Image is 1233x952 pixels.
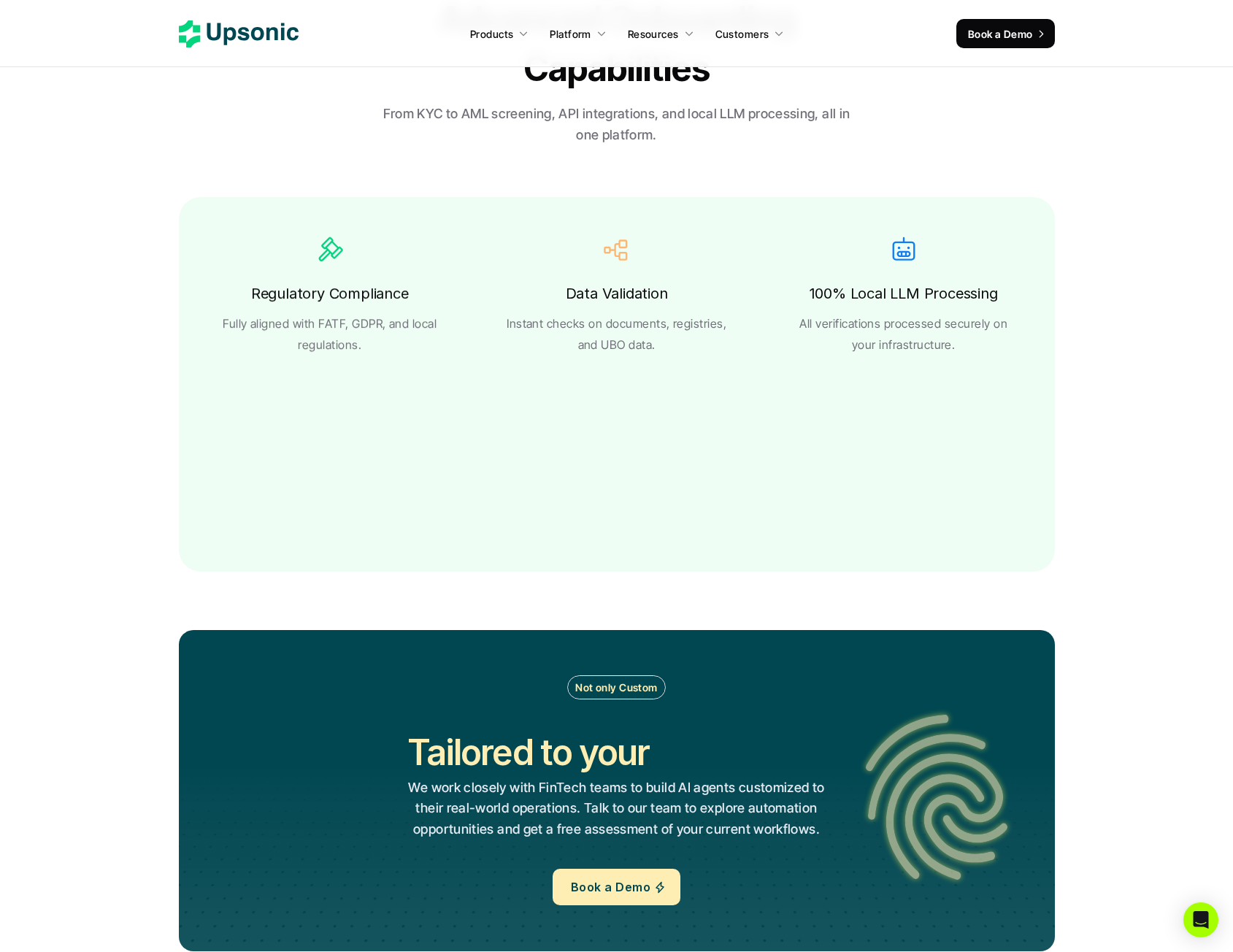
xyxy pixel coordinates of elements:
[565,281,667,306] h6: Data Validation
[550,26,591,42] p: Platform
[968,26,1033,42] p: Book a Demo
[575,680,657,695] p: Not only Custom
[502,313,731,356] p: Instant checks on documents, registries, and UBO data.
[461,20,537,47] a: Products
[628,26,679,42] p: Resources
[1183,902,1218,937] div: Open Intercom Messenger
[380,104,854,146] p: From KYC to AML screening, API integrations, and local LLM processing, all in one platform.
[553,869,680,905] a: Book a Demo
[715,26,769,42] p: Customers
[789,313,1018,356] p: All verifications processed securely on your infrastructure.
[215,313,444,356] p: Fully aligned with FATF, GDPR, and local regulations.
[571,877,650,898] p: Book a Demo
[470,26,513,42] p: Products
[407,778,826,840] p: We work closely with FinTech teams to build AI agents customized to their real-world operations. ...
[407,728,649,777] h2: Tailored to your
[250,281,408,306] h6: Regulatory Compliance
[810,281,998,306] h6: 100% Local LLM Processing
